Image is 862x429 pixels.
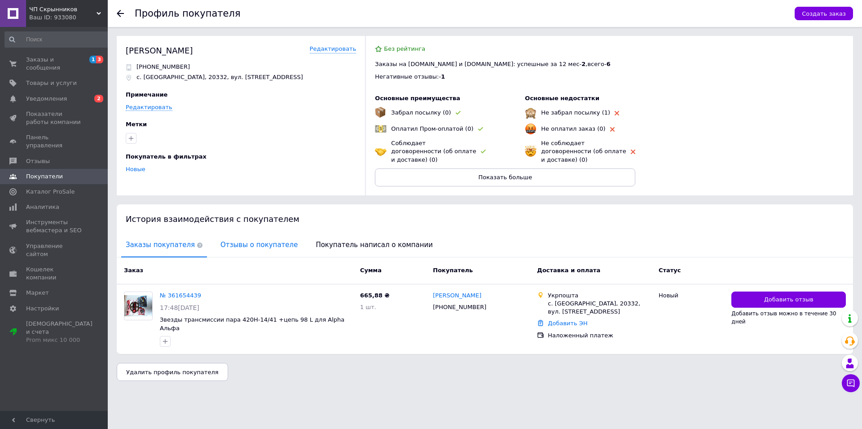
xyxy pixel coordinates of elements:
[375,73,441,80] span: Негативные отзывы: -
[802,10,846,17] span: Создать заказ
[26,305,59,313] span: Настройки
[481,150,486,154] img: rating-tag-type
[26,79,77,87] span: Товары и услуги
[375,107,386,118] img: emoji
[795,7,853,20] button: Создать заказ
[117,363,228,381] button: Удалить профиль покупателя
[26,336,92,344] div: Prom микс 10 000
[126,121,147,128] span: Метки
[26,157,50,165] span: Отзывы
[126,166,145,172] a: Новые
[96,56,103,63] span: 3
[26,133,83,150] span: Панель управления
[26,242,83,258] span: Управление сайтом
[615,111,619,115] img: rating-tag-type
[541,109,610,116] span: Не забрал посылку (1)
[126,45,193,56] div: [PERSON_NAME]
[842,374,860,392] button: Чат с покупателем
[26,172,63,181] span: Покупатели
[29,13,108,22] div: Ваш ID: 933080
[126,91,167,98] span: Примечание
[126,104,172,111] a: Редактировать
[731,310,836,325] span: Добавить отзыв можно в течение 30 дней
[375,123,387,135] img: emoji
[607,61,611,67] span: 6
[391,140,476,163] span: Соблюдает договоренности (об оплате и доставке) (0)
[26,289,49,297] span: Маркет
[431,301,488,313] div: [PHONE_NUMBER]
[360,267,382,274] span: Сумма
[360,292,390,299] span: 665,88 ₴
[26,265,83,282] span: Кошелек компании
[310,45,356,53] a: Редактировать
[160,316,344,332] a: Звезды трансмиссии пара 420H‑14/41 +цепь 98 L для Alpha Альфа
[548,332,651,340] div: Наложенный платеж
[26,218,83,234] span: Инструменты вебмастера и SEO
[548,300,651,316] div: с. [GEOGRAPHIC_DATA], 20332, вул. [STREET_ADDRESS]
[4,31,111,48] input: Поиск
[525,146,537,157] img: emoji
[126,153,354,161] div: Покупатель в фильтрах
[26,320,92,345] span: [DEMOGRAPHIC_DATA] и счета
[541,140,626,163] span: Не соблюдает договоренности (об оплате и доставке) (0)
[136,73,303,81] p: с. [GEOGRAPHIC_DATA], 20332, вул. [STREET_ADDRESS]
[94,95,103,102] span: 2
[525,107,537,119] img: emoji
[124,295,152,316] img: Фото товару
[456,111,461,115] img: rating-tag-type
[610,127,615,132] img: rating-tag-type
[26,188,75,196] span: Каталог ProSale
[525,95,599,102] span: Основные недостатки
[659,292,724,300] div: Новый
[541,125,605,132] span: Не оплатил заказ (0)
[124,267,143,274] span: Заказ
[631,150,635,154] img: rating-tag-type
[26,110,83,126] span: Показатели работы компании
[384,45,425,52] span: Без рейтинга
[216,234,302,257] span: Отзывы о покупателе
[375,61,610,67] span: Заказы на [DOMAIN_NAME] и [DOMAIN_NAME]: успешные за 12 мес - , всего -
[89,56,97,63] span: 1
[478,127,483,131] img: rating-tag-type
[29,5,97,13] span: ЧП Скрынников
[160,304,199,311] span: 17:48[DATE]
[441,73,445,80] span: 1
[360,304,376,310] span: 1 шт.
[375,146,387,157] img: emoji
[375,168,635,186] button: Показать больше
[126,214,299,224] span: История взаимодействия с покупателем
[391,109,451,116] span: Забрал посылку (0)
[26,95,67,103] span: Уведомления
[160,292,201,299] a: № 361654439
[581,61,585,67] span: 2
[391,125,473,132] span: Оплатил Пром-оплатой (0)
[121,234,207,257] span: Заказы покупателя
[764,296,814,304] span: Добавить отзыв
[659,267,681,274] span: Статус
[433,267,473,274] span: Покупатель
[117,10,124,17] div: Вернуться назад
[311,234,437,257] span: Покупатель написал о компании
[537,267,600,274] span: Доставка и оплата
[479,174,532,181] span: Показать больше
[548,320,587,327] a: Добавить ЭН
[26,203,59,211] span: Аналитика
[525,123,537,135] img: emoji
[375,95,460,102] span: Основные преимущества
[731,292,846,308] button: Добавить отзыв
[433,292,481,300] a: [PERSON_NAME]
[124,292,153,320] a: Фото товару
[26,56,83,72] span: Заказы и сообщения
[135,8,241,19] h1: Профиль покупателя
[126,369,219,376] span: Удалить профиль покупателя
[136,63,190,71] p: [PHONE_NUMBER]
[548,292,651,300] div: Укрпошта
